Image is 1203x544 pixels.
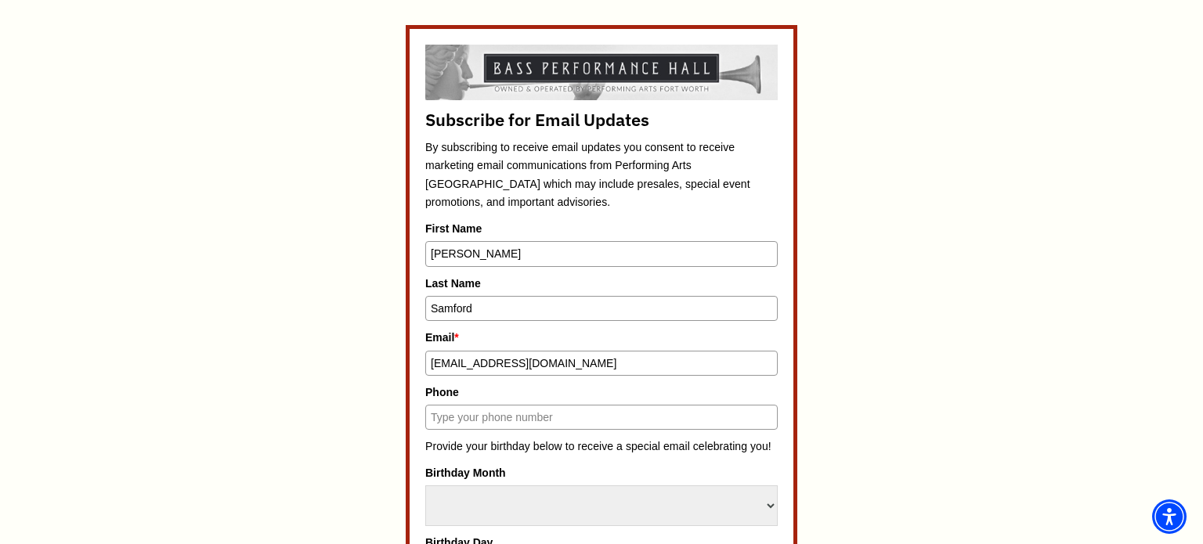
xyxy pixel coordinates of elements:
[425,241,778,266] input: Type your first name
[425,405,778,430] input: Type your phone number
[425,329,778,346] label: Email
[425,351,778,376] input: Type your email
[425,438,778,456] p: Provide your birthday below to receive a special email celebrating you!
[425,384,778,401] label: Phone
[1152,499,1187,534] div: Accessibility Menu
[425,45,778,99] img: By subscribing to receive email updates you consent to receive marketing email communications fro...
[425,139,778,212] p: By subscribing to receive email updates you consent to receive marketing email communications fro...
[425,464,778,481] label: Birthday Month
[425,220,778,237] label: First Name
[425,296,778,321] input: Type your last name
[425,108,778,131] title: Subscribe for Email Updates
[425,275,778,292] label: Last Name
